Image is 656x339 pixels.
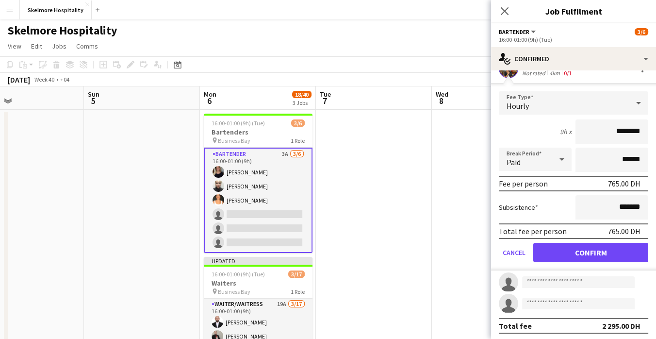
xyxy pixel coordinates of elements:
h3: Waiters [204,279,312,288]
div: 765.00 DH [608,226,640,236]
div: Not rated [522,69,547,77]
label: Subsistence [499,203,538,212]
app-job-card: 16:00-01:00 (9h) (Tue)3/6Bartenders Business Bay1 RoleBartender3A3/616:00-01:00 (9h)[PERSON_NAME]... [204,114,312,253]
span: Wed [436,90,448,99]
span: Sun [88,90,99,99]
button: Skelmore Hospitality [20,0,92,19]
span: Mon [204,90,216,99]
div: 16:00-01:00 (9h) (Tue) [499,36,648,43]
div: 2 295.00 DH [602,321,640,331]
span: Jobs [52,42,66,51]
div: 4km [547,69,562,77]
button: Cancel [499,243,529,262]
span: Business Bay [218,288,250,295]
span: Paid [507,157,521,167]
span: 16:00-01:00 (9h) (Tue) [212,119,265,127]
span: Comms [76,42,98,51]
div: +04 [60,76,69,83]
span: 3/17 [288,271,305,278]
span: 1 Role [291,288,305,295]
h1: Skelmore Hospitality [8,23,117,38]
div: Fee per person [499,179,548,188]
span: Hourly [507,101,529,111]
app-card-role: Bartender3A3/616:00-01:00 (9h)[PERSON_NAME][PERSON_NAME][PERSON_NAME] [204,148,312,253]
a: Jobs [48,40,70,52]
button: Confirm [533,243,648,262]
div: 3 Jobs [293,99,311,106]
span: View [8,42,21,51]
div: Confirmed [491,47,656,70]
app-skills-label: 0/1 [564,69,572,77]
button: Bartender [499,28,537,35]
span: 16:00-01:00 (9h) (Tue) [212,271,265,278]
span: 5 [86,95,99,106]
span: 6 [202,95,216,106]
div: 765.00 DH [608,179,640,188]
span: Week 40 [32,76,56,83]
span: 3/6 [635,28,648,35]
span: 18/40 [292,91,312,98]
a: Edit [27,40,46,52]
span: Business Bay [218,137,250,144]
span: Bartender [499,28,529,35]
h3: Bartenders [204,128,312,136]
span: 1 Role [291,137,305,144]
h3: Job Fulfilment [491,5,656,17]
div: Updated [204,257,312,265]
span: 7 [318,95,331,106]
span: 3/6 [291,119,305,127]
span: Edit [31,42,42,51]
span: 8 [434,95,448,106]
div: Total fee per person [499,226,567,236]
div: Total fee [499,321,532,331]
div: [DATE] [8,75,30,85]
span: Tue [320,90,331,99]
a: Comms [72,40,102,52]
div: 9h x [560,127,572,136]
a: View [4,40,25,52]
